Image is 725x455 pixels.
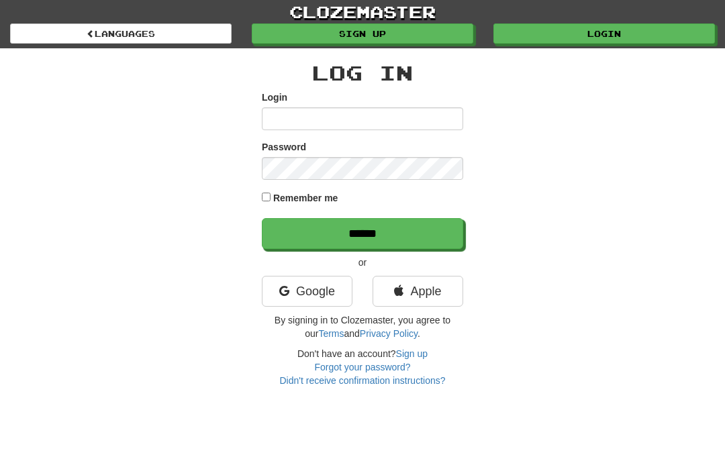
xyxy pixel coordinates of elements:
[273,191,338,205] label: Remember me
[262,62,463,84] h2: Log In
[262,313,463,340] p: By signing in to Clozemaster, you agree to our and .
[262,91,287,104] label: Login
[262,140,306,154] label: Password
[279,375,445,386] a: Didn't receive confirmation instructions?
[262,276,352,307] a: Google
[373,276,463,307] a: Apple
[262,256,463,269] p: or
[360,328,418,339] a: Privacy Policy
[262,347,463,387] div: Don't have an account?
[314,362,410,372] a: Forgot your password?
[396,348,428,359] a: Sign up
[493,23,715,44] a: Login
[10,23,232,44] a: Languages
[318,328,344,339] a: Terms
[252,23,473,44] a: Sign up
